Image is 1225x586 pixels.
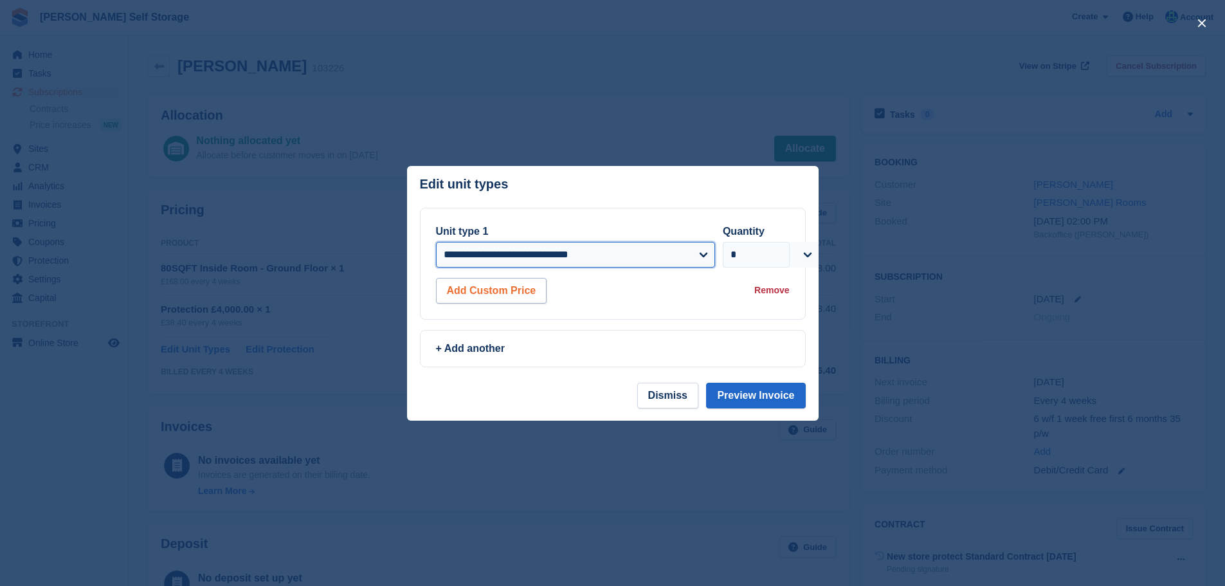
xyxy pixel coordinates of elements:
[637,383,698,408] button: Dismiss
[436,341,790,356] div: + Add another
[1192,13,1212,33] button: close
[706,383,805,408] button: Preview Invoice
[436,278,547,304] button: Add Custom Price
[420,330,806,367] a: + Add another
[436,226,489,237] label: Unit type 1
[420,177,509,192] p: Edit unit types
[723,226,765,237] label: Quantity
[754,284,789,297] div: Remove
